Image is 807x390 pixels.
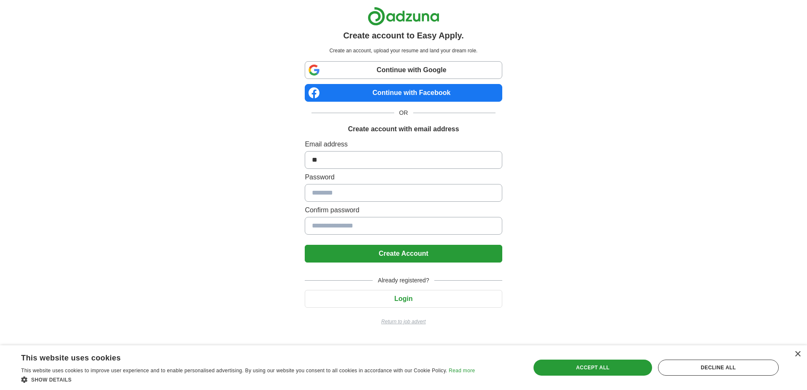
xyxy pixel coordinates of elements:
[21,350,454,363] div: This website uses cookies
[449,368,475,374] a: Read more, opens a new window
[21,375,475,384] div: Show details
[31,377,72,383] span: Show details
[305,139,502,149] label: Email address
[533,360,652,376] div: Accept all
[305,318,502,325] a: Return to job advert
[21,368,447,374] span: This website uses cookies to improve user experience and to enable personalised advertising. By u...
[305,84,502,102] a: Continue with Facebook
[306,47,500,54] p: Create an account, upload your resume and land your dream role.
[373,276,434,285] span: Already registered?
[658,360,779,376] div: Decline all
[343,29,464,42] h1: Create account to Easy Apply.
[794,351,801,357] div: Close
[305,172,502,182] label: Password
[348,124,459,134] h1: Create account with email address
[305,245,502,263] button: Create Account
[368,7,439,26] img: Adzuna logo
[394,108,413,117] span: OR
[305,61,502,79] a: Continue with Google
[305,295,502,302] a: Login
[305,205,502,215] label: Confirm password
[305,290,502,308] button: Login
